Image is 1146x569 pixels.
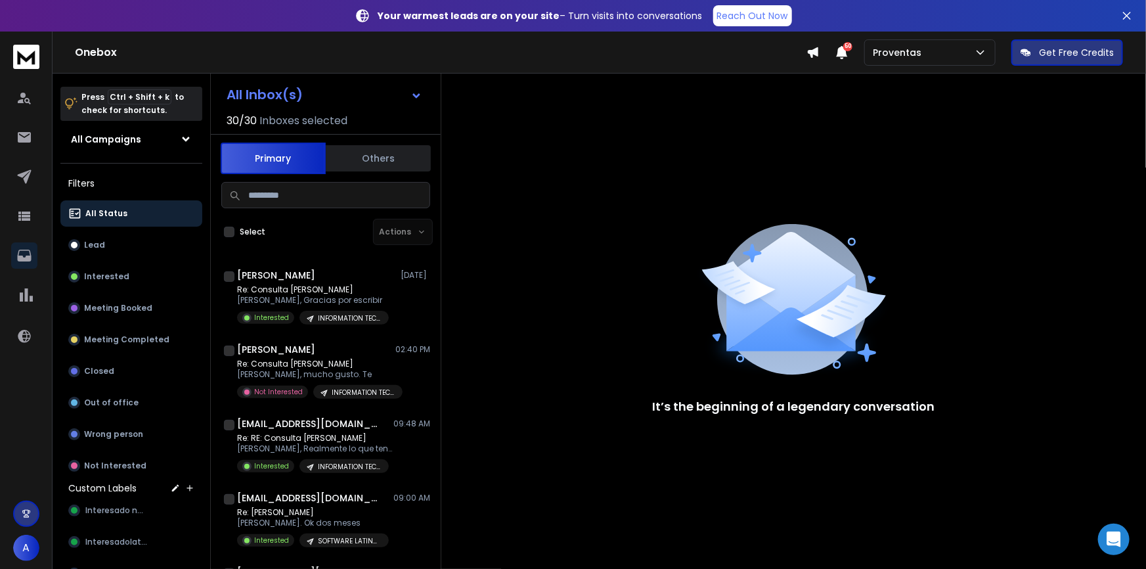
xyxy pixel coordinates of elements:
[240,227,265,237] label: Select
[254,313,289,323] p: Interested
[318,313,381,323] p: INFORMATION TECH SERVICES LATAM
[13,535,39,561] button: A
[60,358,202,384] button: Closed
[378,9,560,22] strong: Your warmest leads are on your site
[237,369,395,380] p: [PERSON_NAME], mucho gusto. Te
[395,344,430,355] p: 02:40 PM
[717,9,788,22] p: Reach Out Now
[84,398,139,408] p: Out of office
[68,482,137,495] h3: Custom Labels
[237,518,389,528] p: [PERSON_NAME]. Ok dos meses
[237,433,395,444] p: Re: RE: Consulta [PERSON_NAME]
[60,421,202,447] button: Wrong person
[60,295,202,321] button: Meeting Booked
[227,113,257,129] span: 30 / 30
[60,200,202,227] button: All Status
[237,507,389,518] p: Re: [PERSON_NAME]
[237,417,382,430] h1: [EMAIL_ADDRESS][DOMAIN_NAME]
[393,493,430,503] p: 09:00 AM
[332,388,395,398] p: INFORMATION TECH SERVICES LATAM
[378,9,703,22] p: – Turn visits into conversations
[873,46,927,59] p: Proventas
[84,334,169,345] p: Meeting Completed
[326,144,431,173] button: Others
[85,537,148,547] span: Interesadolater
[237,343,315,356] h1: [PERSON_NAME]
[108,89,171,104] span: Ctrl + Shift + k
[393,419,430,429] p: 09:48 AM
[227,88,303,101] h1: All Inbox(s)
[259,113,347,129] h3: Inboxes selected
[1011,39,1123,66] button: Get Free Credits
[84,461,146,471] p: Not Interested
[653,398,935,416] p: It’s the beginning of a legendary conversation
[401,270,430,281] p: [DATE]
[254,387,303,397] p: Not Interested
[84,366,114,376] p: Closed
[60,126,202,152] button: All Campaigns
[1098,524,1130,555] div: Open Intercom Messenger
[237,491,382,505] h1: [EMAIL_ADDRESS][DOMAIN_NAME]
[84,429,143,440] p: Wrong person
[237,269,315,282] h1: [PERSON_NAME]
[237,295,389,306] p: [PERSON_NAME], Gracias por escribir
[843,42,852,51] span: 50
[60,390,202,416] button: Out of office
[13,45,39,69] img: logo
[84,240,105,250] p: Lead
[84,303,152,313] p: Meeting Booked
[318,462,381,472] p: INFORMATION TECH SERVICES LATAM
[60,327,202,353] button: Meeting Completed
[60,529,202,555] button: Interesadolater
[60,453,202,479] button: Not Interested
[60,232,202,258] button: Lead
[84,271,129,282] p: Interested
[1039,46,1114,59] p: Get Free Credits
[60,263,202,290] button: Interested
[713,5,792,26] a: Reach Out Now
[237,284,389,295] p: Re: Consulta [PERSON_NAME]
[237,359,395,369] p: Re: Consulta [PERSON_NAME]
[75,45,806,60] h1: Onebox
[254,461,289,471] p: Interested
[60,497,202,524] button: Interesado new
[221,143,326,174] button: Primary
[60,174,202,193] h3: Filters
[85,208,127,219] p: All Status
[216,81,433,108] button: All Inbox(s)
[237,444,395,454] p: [PERSON_NAME], Realmente lo que tengo
[254,535,289,545] p: Interested
[81,91,184,117] p: Press to check for shortcuts.
[85,505,148,516] span: Interesado new
[71,133,141,146] h1: All Campaigns
[318,536,381,546] p: SOFTWARE LATINO ARG,CH, PAN- NO COL, [GEOGRAPHIC_DATA]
